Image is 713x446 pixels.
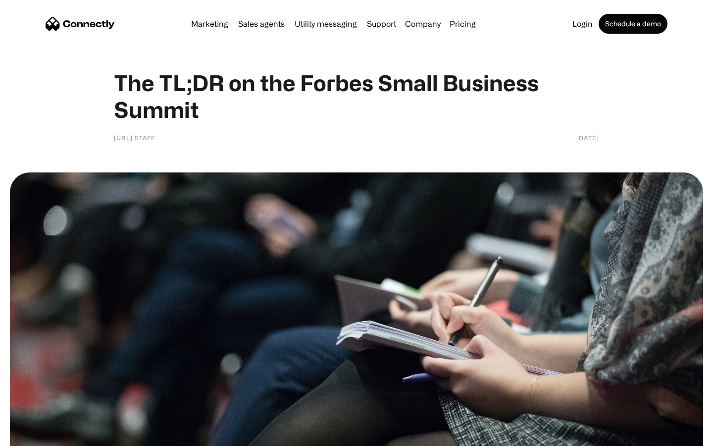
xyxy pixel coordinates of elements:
[568,20,597,28] a: Login
[291,20,361,28] a: Utility messaging
[363,20,400,28] a: Support
[10,429,59,443] aside: Language selected: English
[20,429,59,443] ul: Language list
[187,20,232,28] a: Marketing
[446,20,480,28] a: Pricing
[234,20,289,28] a: Sales agents
[576,133,599,143] div: [DATE]
[114,69,599,123] h1: The TL;DR on the Forbes Small Business Summit
[114,133,155,143] div: [URL] Staff
[599,14,667,34] a: Schedule a demo
[405,17,441,31] div: Company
